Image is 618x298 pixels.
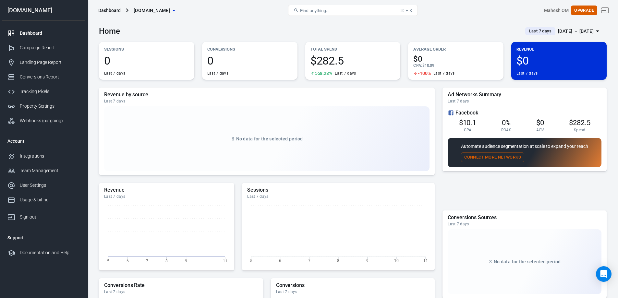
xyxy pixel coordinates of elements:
[494,259,561,264] span: No data for the selected period
[418,71,431,76] span: -100%
[2,70,85,84] a: Conversions Report
[574,127,586,133] span: Spend
[2,84,85,99] a: Tracking Pixels
[2,113,85,128] a: Webhooks (outgoing)
[104,289,258,294] div: Last 7 days
[146,258,148,263] tspan: 7
[571,6,597,16] button: Upgrade
[247,194,430,199] div: Last 7 days
[367,258,369,263] tspan: 9
[98,7,121,14] div: Dashboard
[20,117,80,124] div: Webhooks (outgoing)
[20,197,80,203] div: Usage & billing
[2,193,85,207] a: Usage & billing
[236,136,303,141] span: No data for the selected period
[596,266,612,282] div: Open Intercom Messenger
[104,46,189,53] p: Sessions
[448,91,601,98] h5: Ad Networks Summary
[127,258,129,263] tspan: 6
[520,26,607,37] button: Last 7 days[DATE] － [DATE]
[99,27,120,36] h3: Home
[276,289,430,294] div: Last 7 days
[276,282,430,289] h5: Conversions
[104,99,430,104] div: Last 7 days
[2,41,85,55] a: Campaign Report
[448,214,601,221] h5: Conversions Sources
[337,258,340,263] tspan: 8
[2,149,85,163] a: Integrations
[448,109,454,117] svg: Facebook Ads
[597,3,613,18] a: Sign out
[2,178,85,193] a: User Settings
[315,71,333,76] span: 558.28%
[536,127,544,133] span: AOV
[185,258,187,263] tspan: 9
[413,46,498,53] p: Average Order
[2,7,85,13] div: [DOMAIN_NAME]
[300,8,330,13] span: Find anything...
[413,55,498,63] span: $0
[516,55,601,66] span: $0
[104,55,189,66] span: 0
[20,167,80,174] div: Team Management
[461,143,588,150] p: Automate audience segmentation at scale to expand your reach
[558,27,594,35] div: [DATE] － [DATE]
[20,182,80,189] div: User Settings
[2,163,85,178] a: Team Management
[20,214,80,221] div: Sign out
[165,258,168,263] tspan: 8
[502,119,511,127] span: 0%
[104,71,125,76] div: Last 7 days
[134,6,170,15] span: gaskincare.ie
[310,46,395,53] p: Total Spend
[448,109,601,117] div: Facebook
[461,152,524,162] button: Connect More Networks
[20,59,80,66] div: Landing Page Report
[223,258,227,263] tspan: 11
[20,30,80,37] div: Dashboard
[20,88,80,95] div: Tracking Pixels
[20,249,80,256] div: Documentation and Help
[131,5,178,17] button: [DOMAIN_NAME]
[2,55,85,70] a: Landing Page Report
[422,63,435,68] span: $10.09
[207,55,292,66] span: 0
[2,99,85,113] a: Property Settings
[308,258,310,263] tspan: 7
[20,44,80,51] div: Campaign Report
[207,71,228,76] div: Last 7 days
[2,26,85,41] a: Dashboard
[104,187,229,193] h5: Revenue
[394,258,399,263] tspan: 10
[448,221,601,227] div: Last 7 days
[247,187,430,193] h5: Sessions
[413,63,422,68] span: CPA :
[527,28,554,34] span: Last 7 days
[20,103,80,110] div: Property Settings
[569,119,590,127] span: $282.5
[536,119,544,127] span: $0
[423,258,428,263] tspan: 11
[516,46,601,53] p: Revenue
[107,258,109,263] tspan: 5
[448,99,601,104] div: Last 7 days
[2,207,85,224] a: Sign out
[335,71,356,76] div: Last 7 days
[2,133,85,149] li: Account
[464,127,472,133] span: CPA
[20,74,80,80] div: Conversions Report
[207,46,292,53] p: Conversions
[400,8,412,13] div: ⌘ + K
[516,71,538,76] div: Last 7 days
[20,153,80,160] div: Integrations
[104,91,430,98] h5: Revenue by source
[250,258,252,263] tspan: 5
[544,7,569,14] div: Account id: IqnbTAIw
[288,5,418,16] button: Find anything...⌘ + K
[104,282,258,289] h5: Conversions Rate
[310,55,395,66] span: $282.5
[2,230,85,245] li: Support
[459,119,477,127] span: $10.1
[433,71,454,76] div: Last 7 days
[501,127,511,133] span: ROAS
